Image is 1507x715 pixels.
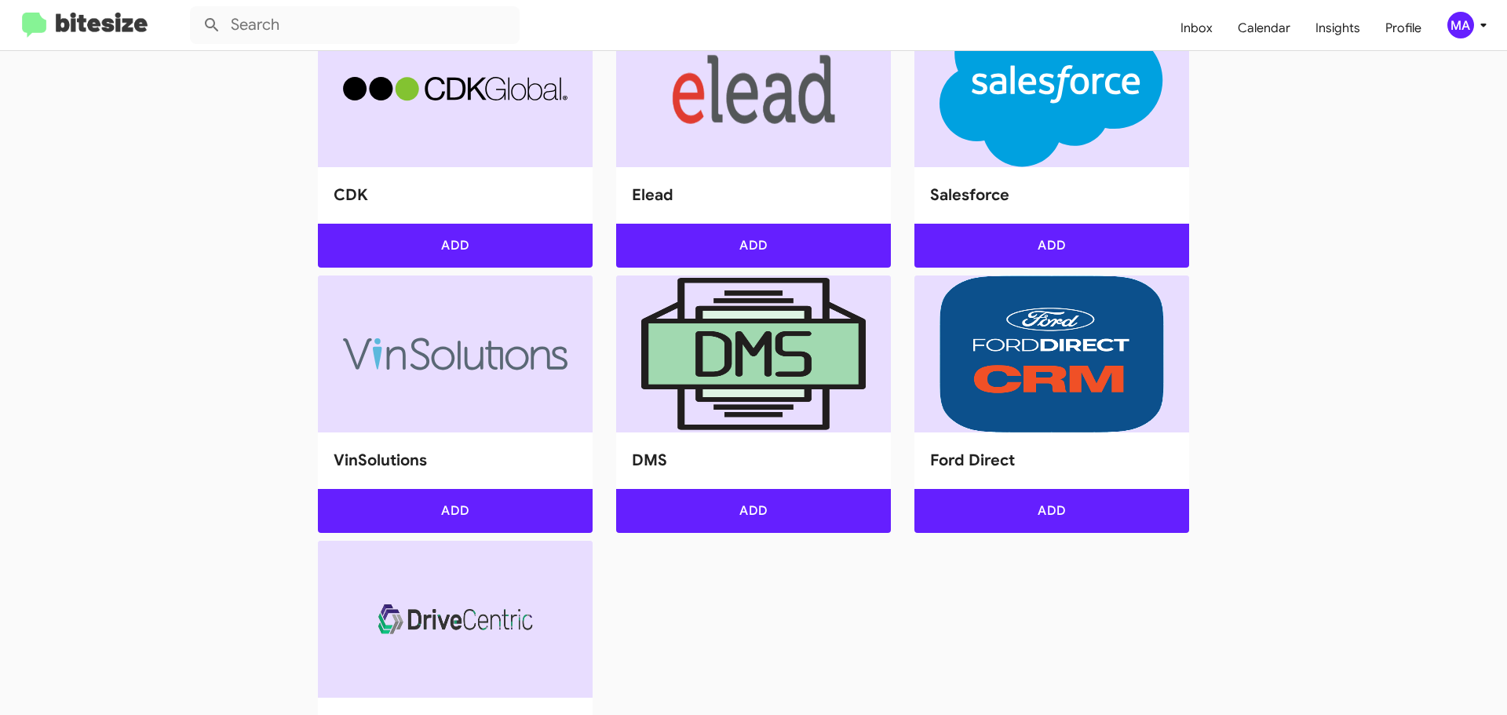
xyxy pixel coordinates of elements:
img: ... [914,275,1189,432]
img: ... [914,10,1189,167]
button: MA [1434,12,1490,38]
img: ... [616,10,891,167]
input: Search [190,6,520,44]
a: Insights [1303,5,1373,51]
button: Add [318,224,593,268]
button: Add [914,224,1189,268]
a: Calendar [1225,5,1303,51]
button: Add [616,224,891,268]
h2: Salesforce [930,183,1009,208]
img: ... [318,10,593,167]
img: ... [616,275,891,432]
a: Profile [1373,5,1434,51]
img: ... [318,541,593,698]
h2: Ford Direct [930,448,1015,473]
button: Add [914,489,1189,533]
h2: DMS [632,448,667,473]
h2: CDK [334,183,368,208]
button: Add [318,489,593,533]
img: ... [318,275,593,432]
h2: VinSolutions [334,448,427,473]
div: MA [1447,12,1474,38]
h2: Elead [632,183,673,208]
a: Inbox [1168,5,1225,51]
button: Add [616,489,891,533]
